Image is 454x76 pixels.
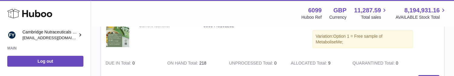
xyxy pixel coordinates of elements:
[7,56,83,67] a: Log out
[395,14,447,20] span: AVAILABLE Stock Total
[308,6,322,14] strong: 6099
[395,6,447,20] a: 8,194,931.16 AVAILABLE Stock Total
[396,61,398,65] span: 0
[312,30,413,48] div: Variation:
[101,56,163,71] td: 0
[354,6,388,20] a: 11,287.59 Total sales
[404,6,440,14] span: 8,194,931.16
[352,61,396,67] strong: QUARANTINED Total
[7,30,16,40] img: internalAdmin-6099@internal.huboo.com
[354,6,381,14] span: 11,287.59
[106,14,130,48] img: product image
[22,29,77,41] div: Cambridge Nutraceuticals Ltd
[106,61,132,67] strong: DUE IN Total
[291,61,328,67] strong: ALLOCATED Total
[301,14,322,20] div: Huboo Ref
[333,6,346,14] strong: GBP
[286,56,348,71] td: 9
[167,61,200,67] strong: ON HAND Total
[229,61,274,67] strong: UNPROCESSED Total
[224,56,286,71] td: 0
[22,35,89,40] span: [EMAIL_ADDRESS][DOMAIN_NAME]
[316,34,382,44] span: Option 1 = Free sample of MetaboliseMe;
[329,14,347,20] div: Currency
[163,56,225,71] td: 218
[361,14,388,20] span: Total sales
